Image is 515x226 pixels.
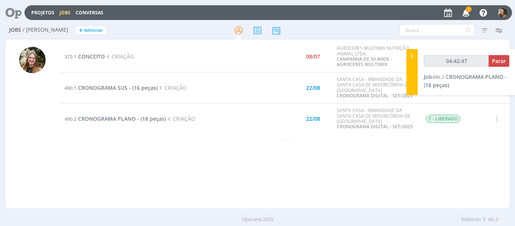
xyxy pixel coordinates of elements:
a: Jobs [60,9,71,16]
span: CRONOGRAMA PLANO - (18 peças) [424,73,507,89]
span: CRIAÇÃO [158,84,187,91]
div: SANTA CASA - IRMANDADE DA SANTA CASA DE MISERICÓRDIA DE [GEOGRAPHIC_DATA] [337,77,414,99]
div: AGROCERES MULTIMIX NUTRIÇÃO ANIMAL LTDA. [337,46,414,68]
a: CRONOGRAMA DIGITAL - SET/2025 [337,123,413,130]
span: Exibindo [461,216,481,223]
span: T - LIBERADO [426,115,460,123]
a: Conversas [76,9,103,16]
span: CRIAÇÃO [105,53,134,60]
input: Busca [400,24,475,36]
button: Conversas [74,10,106,16]
span: 490.2 [432,74,444,80]
a: 372.1CONCEITO [64,53,105,60]
span: 3 [495,216,498,223]
button: Parar [489,55,509,67]
span: Adicionar [84,28,103,33]
a: 490.1CRONOGRAMA SUS - (16 peças) [64,84,158,91]
span: Parar [492,57,506,65]
span: de [488,216,494,223]
span: Jobs [9,27,21,33]
span: CONCEITO [78,53,105,60]
a: Projetos [31,9,54,16]
span: CRIAÇÃO [166,115,195,122]
span: / [PERSON_NAME] [23,27,68,33]
span: CRONOGRAMA PLANO - (18 peças) [78,115,166,122]
button: +Adicionar [76,26,106,34]
span: 372.1 [64,53,77,60]
div: 22/08 [306,85,320,91]
a: 490.2CRONOGRAMA PLANO - (18 peças) [64,115,166,122]
span: + [79,26,83,34]
div: - - - [60,135,510,143]
button: 1 [458,6,473,20]
div: 08/07 [306,54,320,59]
div: 22/08 [306,116,320,121]
button: L [497,6,507,19]
div: SANTA CASA - IRMANDADE DA SANTA CASA DE MISERICÓRDIA DE [GEOGRAPHIC_DATA] [337,108,414,130]
img: L [19,47,46,73]
span: 490.1 [64,85,77,91]
span: CRONOGRAMA SUS - (16 peças) [78,84,158,91]
span: 490.2 [64,115,77,122]
a: CAMPANHA DE 50 ANOS - AGROCERES MULTIMIX [337,56,392,68]
a: Job490.2CRONOGRAMA PLANO - (18 peças) [424,73,507,89]
a: CRONOGRAMA DIGITAL - SET/2025 [337,92,413,99]
span: 1 [466,6,472,12]
button: Jobs [57,10,73,16]
span: 3 [483,216,485,223]
button: Projetos [29,10,57,16]
img: L [498,8,507,17]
